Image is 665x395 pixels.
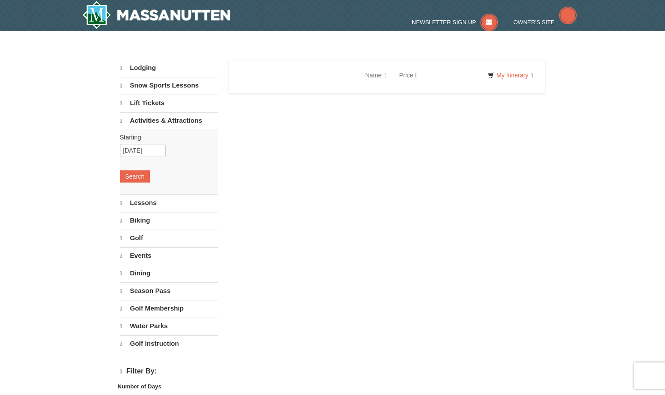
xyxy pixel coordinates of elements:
[513,19,555,26] span: Owner's Site
[120,335,218,352] a: Golf Instruction
[82,1,231,29] img: Massanutten Resort Logo
[120,282,218,299] a: Season Pass
[120,133,211,142] label: Starting
[120,367,218,376] h4: Filter By:
[120,230,218,246] a: Golf
[392,66,424,84] a: Price
[120,95,218,111] a: Lift Tickets
[120,60,218,76] a: Lodging
[120,112,218,129] a: Activities & Attractions
[120,212,218,229] a: Biking
[120,247,218,264] a: Events
[120,265,218,282] a: Dining
[120,318,218,334] a: Water Parks
[120,300,218,317] a: Golf Membership
[482,69,538,82] a: My Itinerary
[513,19,577,26] a: Owner's Site
[412,19,498,26] a: Newsletter Sign Up
[82,1,231,29] a: Massanutten Resort
[120,170,150,183] button: Search
[120,77,218,94] a: Snow Sports Lessons
[359,66,392,84] a: Name
[118,383,162,390] strong: Number of Days
[412,19,476,26] span: Newsletter Sign Up
[120,194,218,211] a: Lessons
